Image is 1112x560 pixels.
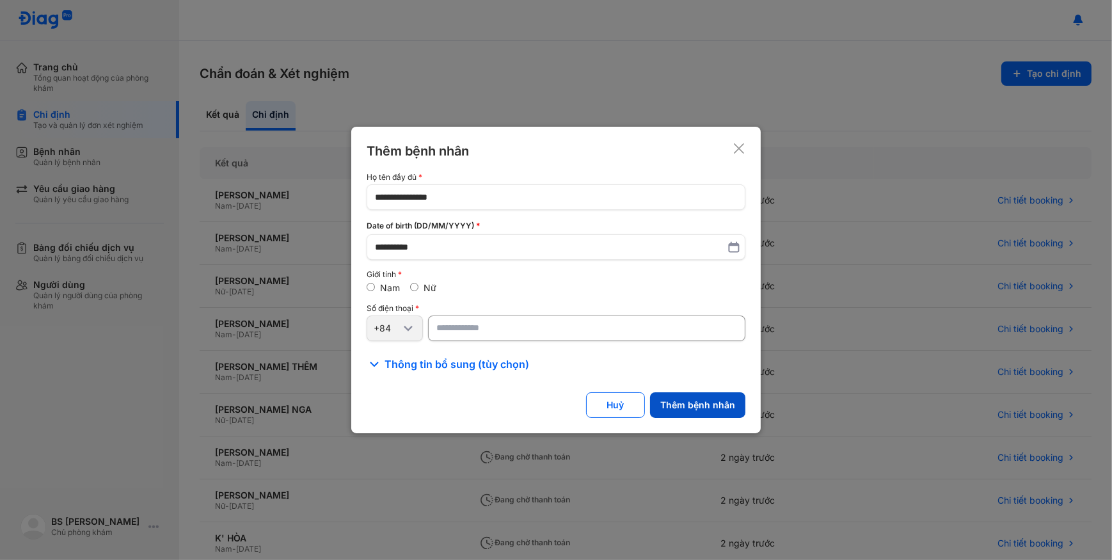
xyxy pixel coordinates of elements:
[367,142,469,160] div: Thêm bệnh nhân
[385,356,529,372] span: Thông tin bổ sung (tùy chọn)
[367,173,745,182] div: Họ tên đầy đủ
[367,270,745,279] div: Giới tính
[586,392,645,418] button: Huỷ
[367,304,745,313] div: Số điện thoại
[380,282,400,293] label: Nam
[650,392,745,418] button: Thêm bệnh nhân
[367,220,745,232] div: Date of birth (DD/MM/YYYY)
[424,282,436,293] label: Nữ
[374,323,401,334] div: +84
